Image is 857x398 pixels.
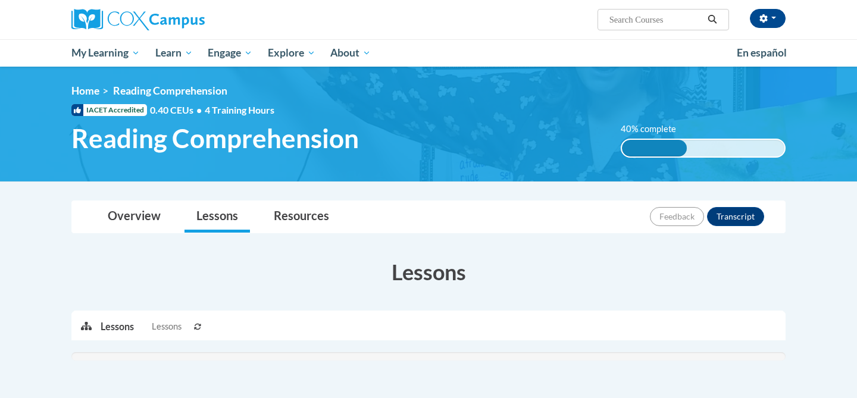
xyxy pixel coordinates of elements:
[729,40,795,65] a: En español
[707,207,764,226] button: Transcript
[737,46,787,59] span: En español
[323,39,379,67] a: About
[152,320,182,333] span: Lessons
[330,46,371,60] span: About
[260,39,323,67] a: Explore
[101,320,134,333] p: Lessons
[71,104,147,116] span: IACET Accredited
[621,123,689,136] label: 40% complete
[71,123,359,154] span: Reading Comprehension
[268,46,315,60] span: Explore
[71,9,298,30] a: Cox Campus
[208,46,252,60] span: Engage
[155,46,193,60] span: Learn
[184,201,250,233] a: Lessons
[71,9,205,30] img: Cox Campus
[54,39,803,67] div: Main menu
[71,46,140,60] span: My Learning
[71,84,99,97] a: Home
[196,104,202,115] span: •
[150,104,205,117] span: 0.40 CEUs
[703,12,721,27] button: Search
[622,140,687,156] div: 40% complete
[64,39,148,67] a: My Learning
[113,84,227,97] span: Reading Comprehension
[148,39,201,67] a: Learn
[750,9,786,28] button: Account Settings
[200,39,260,67] a: Engage
[96,201,173,233] a: Overview
[650,207,704,226] button: Feedback
[608,12,703,27] input: Search Courses
[262,201,341,233] a: Resources
[71,257,786,287] h3: Lessons
[205,104,274,115] span: 4 Training Hours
